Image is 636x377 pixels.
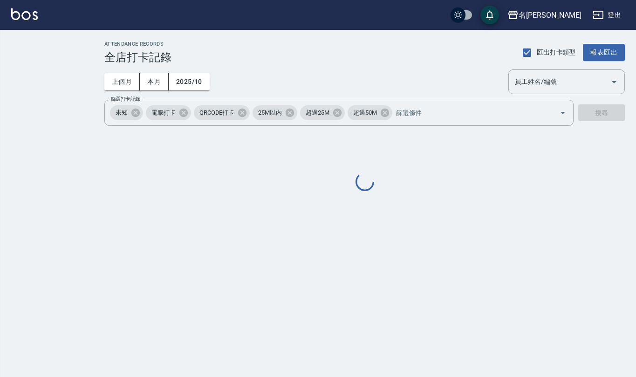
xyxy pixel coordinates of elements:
[140,73,169,90] button: 本月
[11,8,38,20] img: Logo
[480,6,499,24] button: save
[253,105,297,120] div: 25M以內
[504,6,585,25] button: 名[PERSON_NAME]
[169,73,210,90] button: 2025/10
[589,7,625,24] button: 登出
[146,105,191,120] div: 電腦打卡
[110,105,143,120] div: 未知
[110,108,133,117] span: 未知
[104,73,140,90] button: 上個月
[146,108,181,117] span: 電腦打卡
[607,75,622,89] button: Open
[194,108,240,117] span: QRCODE打卡
[104,41,171,47] h2: ATTENDANCE RECORDS
[300,108,335,117] span: 超過25M
[253,108,287,117] span: 25M以內
[348,108,383,117] span: 超過50M
[394,105,543,121] input: 篩選條件
[555,105,570,120] button: Open
[519,9,581,21] div: 名[PERSON_NAME]
[537,48,576,57] span: 匯出打卡類型
[111,96,140,103] label: 篩選打卡記錄
[104,51,171,64] h3: 全店打卡記錄
[583,44,625,61] button: 報表匯出
[194,105,250,120] div: QRCODE打卡
[348,105,392,120] div: 超過50M
[300,105,345,120] div: 超過25M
